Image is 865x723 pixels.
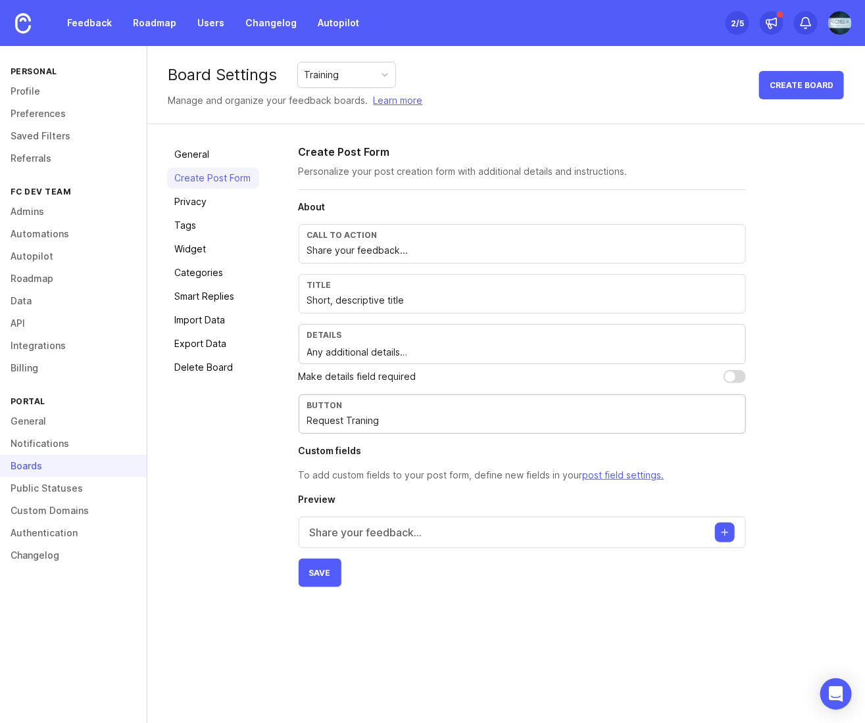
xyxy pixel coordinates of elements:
[299,493,746,506] h4: Preview
[167,286,259,307] a: Smart Replies
[299,200,746,214] h4: About
[310,525,422,540] p: Share your feedback...
[307,280,737,290] div: Title
[167,262,259,283] a: Categories
[167,239,259,260] a: Widget
[167,333,259,354] a: Export Data
[167,215,259,236] a: Tags
[299,369,416,384] p: Make details field required
[307,230,737,240] div: Call to action
[583,469,664,480] a: post field settings.
[167,144,259,165] a: General
[305,68,339,82] div: Training
[167,357,259,378] a: Delete Board
[189,11,232,35] a: Users
[307,345,737,360] textarea: Any additional details…
[299,444,746,457] h4: Custom fields
[299,144,746,160] h2: Create Post Form
[715,523,735,542] button: Create post
[726,11,749,35] button: 2/5
[237,11,305,35] a: Changelog
[167,191,259,212] a: Privacy
[770,80,833,90] span: Create Board
[820,678,852,710] div: Open Intercom Messenger
[167,168,259,189] a: Create Post Form
[731,14,744,32] div: 2 /5
[828,11,852,35] img: CM Stern
[168,93,423,108] div: Manage and organize your feedback boards.
[299,165,746,178] p: Personalize your post creation form with additional details and instructions.
[168,67,278,83] div: Board Settings
[307,400,737,410] div: Button
[59,11,120,35] a: Feedback
[299,468,746,482] p: To add custom fields to your post form, define new fields in your
[759,71,844,99] button: Create Board
[310,11,367,35] a: Autopilot
[167,310,259,331] a: Import Data
[307,330,737,340] div: Details
[15,13,31,34] img: Canny Home
[374,93,423,108] a: Learn more
[125,11,184,35] a: Roadmap
[299,559,341,587] button: Save
[309,568,331,578] span: Save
